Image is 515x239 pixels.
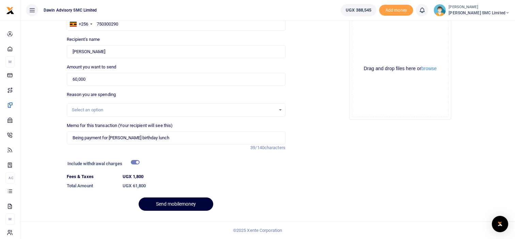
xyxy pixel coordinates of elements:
span: 39/140 [250,145,264,150]
span: [PERSON_NAME] SMC Limited [449,10,510,16]
li: Wallet ballance [338,4,379,16]
input: UGX [67,73,285,86]
small: [PERSON_NAME] [449,4,510,10]
input: Loading name... [67,45,285,58]
a: logo-small logo-large logo-large [6,7,14,13]
label: UGX 1,800 [123,173,143,180]
label: Reason you are spending [67,91,116,98]
img: profile-user [434,4,446,16]
li: Toup your wallet [379,5,413,16]
span: characters [264,145,285,150]
li: M [5,56,15,67]
input: Enter phone number [67,18,285,31]
div: +256 [79,21,88,28]
h6: UGX 61,800 [123,183,285,189]
button: Send mobilemoney [139,197,213,211]
div: Select an option [72,107,276,113]
a: profile-user [PERSON_NAME] [PERSON_NAME] SMC Limited [434,4,510,16]
li: M [5,213,15,225]
h6: Total Amount [67,183,118,189]
label: Memo for this transaction (Your recipient will see this) [67,122,173,129]
div: File Uploader [349,18,451,120]
a: UGX 388,545 [341,4,376,16]
dt: Fees & Taxes [64,173,120,180]
div: Open Intercom Messenger [492,216,508,232]
li: Ac [5,172,15,184]
span: Dawin Advisory SMC Limited [41,7,100,13]
img: logo-small [6,6,14,15]
h6: Include withdrawal charges [67,161,137,166]
div: Uganda: +256 [67,18,94,30]
a: Add money [379,7,413,12]
span: UGX 388,545 [346,7,371,14]
label: Recipient's name [67,36,100,43]
button: browse [421,66,437,71]
span: Add money [379,5,413,16]
div: Drag and drop files here or [352,65,448,72]
label: Amount you want to send [67,64,116,70]
input: Enter extra information [67,131,285,144]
